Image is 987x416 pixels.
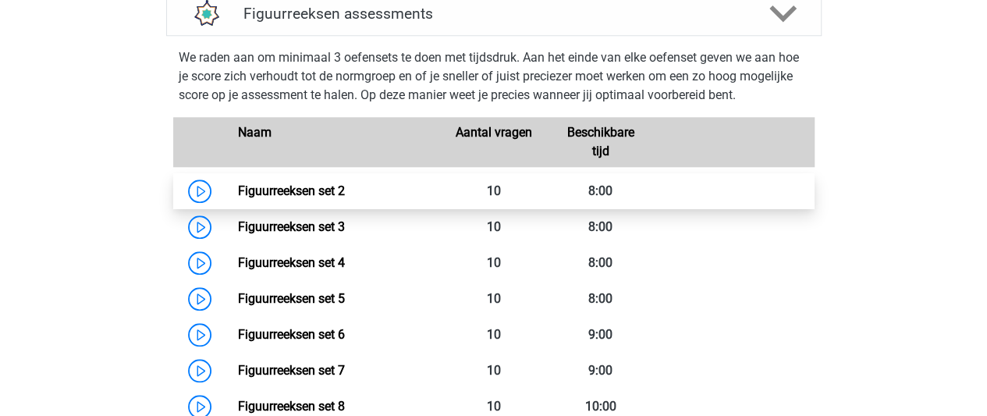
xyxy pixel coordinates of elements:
[238,399,345,414] a: Figuurreeksen set 8
[547,123,654,161] div: Beschikbare tijd
[238,363,345,378] a: Figuurreeksen set 7
[238,255,345,270] a: Figuurreeksen set 4
[238,291,345,306] a: Figuurreeksen set 5
[226,123,440,161] div: Naam
[238,327,345,342] a: Figuurreeksen set 6
[243,5,744,23] h4: Figuurreeksen assessments
[238,183,345,198] a: Figuurreeksen set 2
[238,219,345,234] a: Figuurreeksen set 3
[440,123,547,161] div: Aantal vragen
[179,48,809,105] p: We raden aan om minimaal 3 oefensets te doen met tijdsdruk. Aan het einde van elke oefenset geven...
